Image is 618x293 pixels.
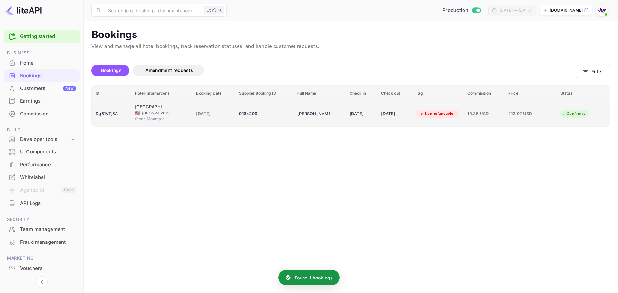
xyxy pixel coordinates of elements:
[350,109,373,119] div: [DATE]
[135,116,167,122] span: Stone Mountain
[557,86,610,101] th: Status
[295,274,333,281] p: Found 1 bookings
[4,197,80,210] div: API Logs
[20,60,76,67] div: Home
[558,110,590,118] div: Confirmed
[91,65,576,76] div: account-settings tabs
[416,110,457,118] div: Non-refundable
[20,174,76,181] div: Whitelabel
[4,159,80,170] a: Performance
[4,197,80,209] a: API Logs
[20,161,76,169] div: Performance
[20,239,76,246] div: Fraud management
[142,110,174,116] span: [GEOGRAPHIC_DATA]
[135,111,140,115] span: United States of America
[20,72,76,79] div: Bookings
[20,136,70,143] div: Developer tools
[4,216,80,223] span: Security
[4,82,80,95] div: CustomersNew
[4,255,80,262] span: Marketing
[204,6,224,14] div: Ctrl+K
[4,134,80,145] div: Developer tools
[4,236,80,248] a: Fraud management
[4,30,80,43] div: Getting started
[4,146,80,158] a: UI Components
[145,68,193,73] span: Amendment requests
[92,86,131,101] th: ID
[4,95,80,107] a: Earnings
[101,68,122,73] span: Bookings
[4,223,80,235] a: Team management
[96,109,127,119] div: Dg61VTj5A
[442,7,468,14] span: Production
[4,171,80,183] a: Whitelabel
[4,236,80,249] div: Fraud management
[297,109,330,119] div: Gwyn Mills
[4,159,80,171] div: Performance
[20,33,76,40] a: Getting started
[4,262,80,275] div: Vouchers
[504,86,557,101] th: Price
[597,5,607,15] img: With Joy
[104,4,201,17] input: Search (e.g. bookings, documentation)
[20,148,76,156] div: UI Components
[192,86,235,101] th: Booking Date
[4,57,80,69] a: Home
[467,110,501,117] span: 19.35 USD
[135,104,167,110] div: Atlanta Evergreen Lakeside Resort
[196,110,231,117] span: [DATE]
[294,86,346,101] th: Full Name
[4,262,80,274] a: Vouchers
[4,126,80,133] span: Build
[381,109,408,119] div: [DATE]
[412,86,464,101] th: Tag
[4,69,80,82] div: Bookings
[20,265,76,272] div: Vouchers
[576,65,610,78] button: Filter
[4,108,80,120] a: Commission
[4,69,80,81] a: Bookings
[63,86,76,91] div: New
[20,110,76,118] div: Commission
[91,29,610,41] p: Bookings
[239,109,290,119] div: 9164299
[131,86,192,101] th: Hotel informations
[4,82,80,94] a: CustomersNew
[464,86,504,101] th: Commission
[440,7,483,14] div: Switch to Sandbox mode
[20,226,76,233] div: Team management
[4,223,80,236] div: Team management
[550,7,583,13] p: [DOMAIN_NAME]
[500,7,532,13] div: [DATE] — [DATE]
[4,171,80,184] div: Whitelabel
[377,86,412,101] th: Check out
[4,50,80,57] span: Business
[20,200,76,207] div: API Logs
[36,276,48,288] button: Collapse navigation
[346,86,377,101] th: Check in
[91,43,610,50] p: View and manage all hotel bookings, track reservation statuses, and handle customer requests.
[20,97,76,105] div: Earnings
[235,86,294,101] th: Supplier Booking ID
[20,85,76,92] div: Customers
[5,5,42,15] img: LiteAPI logo
[92,86,610,126] table: booking table
[508,110,540,117] span: 212.97 USD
